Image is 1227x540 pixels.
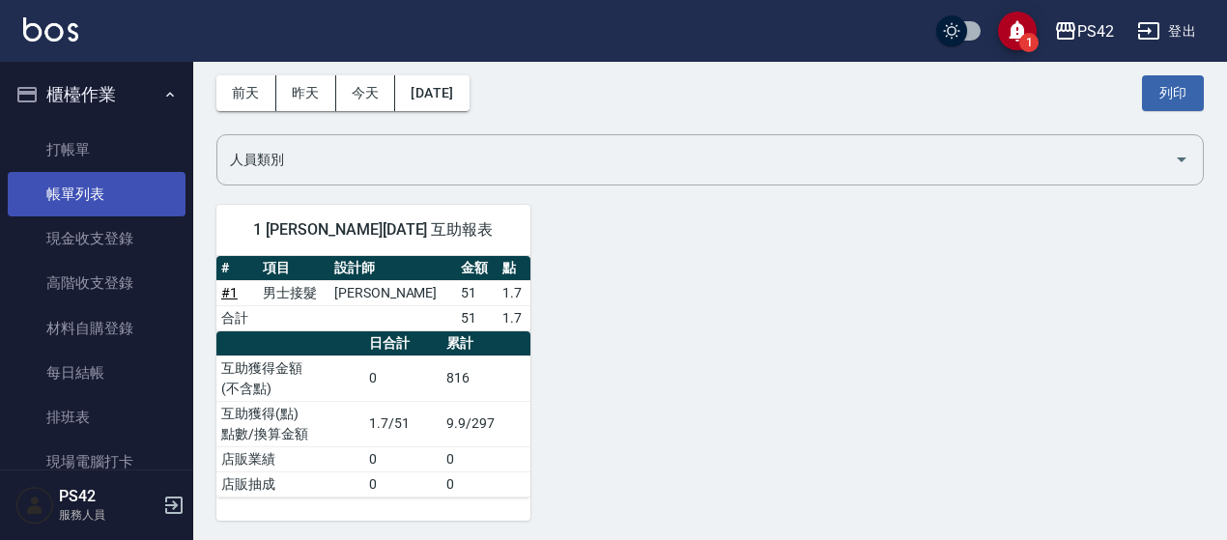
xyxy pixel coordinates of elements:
td: 店販業績 [216,446,364,471]
span: 1 [PERSON_NAME][DATE] 互助報表 [240,220,507,240]
a: #1 [221,285,238,300]
td: 0 [364,446,442,471]
th: # [216,256,258,281]
button: [DATE] [395,75,469,111]
td: 男士接髮 [258,280,329,305]
a: 材料自購登錄 [8,306,185,351]
button: 列印 [1142,75,1204,111]
button: PS42 [1046,12,1122,51]
th: 點 [498,256,530,281]
td: 0 [364,471,442,497]
button: 櫃檯作業 [8,70,185,120]
div: PS42 [1077,19,1114,43]
th: 累計 [442,331,530,356]
p: 服務人員 [59,506,157,524]
button: Open [1166,144,1197,175]
img: Person [15,486,54,525]
td: 0 [442,446,530,471]
td: 互助獲得金額 (不含點) [216,355,364,401]
td: 互助獲得(點) 點數/換算金額 [216,401,364,446]
th: 設計師 [329,256,456,281]
button: save [998,12,1037,50]
table: a dense table [216,331,530,497]
td: 0 [442,471,530,497]
input: 人員名稱 [225,143,1166,177]
td: 1.7/51 [364,401,442,446]
a: 打帳單 [8,128,185,172]
td: 51 [456,305,498,330]
td: [PERSON_NAME] [329,280,456,305]
button: 前天 [216,75,276,111]
a: 現金收支登錄 [8,216,185,261]
td: 1.7 [498,280,530,305]
td: 51 [456,280,498,305]
td: 9.9/297 [442,401,530,446]
span: 1 [1019,33,1039,52]
th: 金額 [456,256,498,281]
a: 每日結帳 [8,351,185,395]
button: 今天 [336,75,396,111]
table: a dense table [216,256,530,331]
th: 日合計 [364,331,442,356]
td: 0 [364,355,442,401]
button: 登出 [1129,14,1204,49]
h5: PS42 [59,487,157,506]
td: 店販抽成 [216,471,364,497]
button: 昨天 [276,75,336,111]
a: 帳單列表 [8,172,185,216]
a: 高階收支登錄 [8,261,185,305]
td: 816 [442,355,530,401]
th: 項目 [258,256,329,281]
a: 現場電腦打卡 [8,440,185,484]
td: 合計 [216,305,258,330]
a: 排班表 [8,395,185,440]
img: Logo [23,17,78,42]
td: 1.7 [498,305,530,330]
